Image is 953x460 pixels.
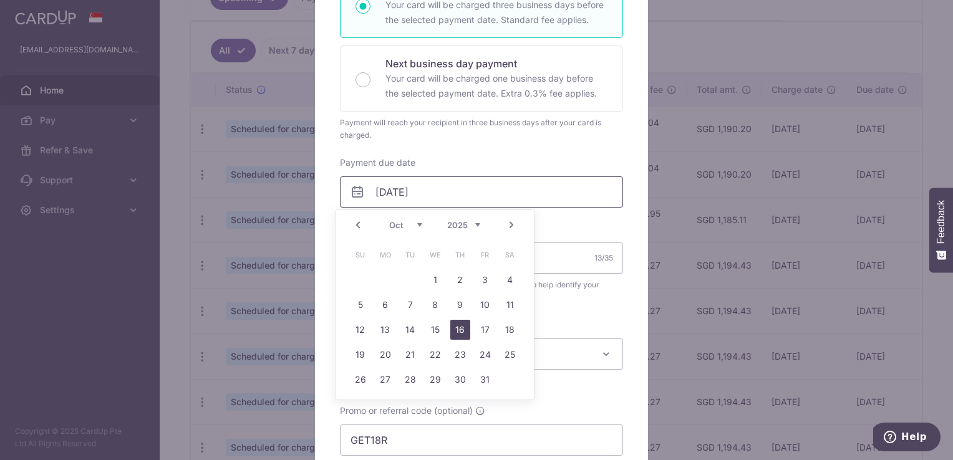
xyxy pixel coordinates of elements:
a: 26 [351,370,370,390]
a: 17 [475,320,495,340]
span: Feedback [936,200,947,244]
a: 30 [450,370,470,390]
label: Payment due date [340,156,415,169]
a: 10 [475,295,495,315]
a: 18 [500,320,520,340]
div: 13/35 [594,252,613,264]
a: 7 [400,295,420,315]
a: 15 [425,320,445,340]
a: Next [504,218,519,232]
a: 20 [375,345,395,365]
a: 24 [475,345,495,365]
a: Prev [351,218,365,232]
span: Saturday [500,245,520,265]
a: 5 [351,295,370,315]
span: Sunday [351,245,370,265]
a: 19 [351,345,370,365]
p: Your card will be charged one business day before the selected payment date. Extra 0.3% fee applies. [385,71,607,101]
a: 9 [450,295,470,315]
div: Payment will reach your recipient in three business days after your card is charged. [340,117,623,141]
span: Promo or referral code (optional) [340,405,473,417]
a: 3 [475,270,495,290]
a: 23 [450,345,470,365]
a: 8 [425,295,445,315]
a: 29 [425,370,445,390]
a: 28 [400,370,420,390]
a: 16 [450,320,470,340]
a: 11 [500,295,520,315]
a: 13 [375,320,395,340]
a: 21 [400,345,420,365]
span: Monday [375,245,395,265]
span: Tuesday [400,245,420,265]
a: 12 [351,320,370,340]
a: 1 [425,270,445,290]
a: 4 [500,270,520,290]
a: 6 [375,295,395,315]
a: 27 [375,370,395,390]
button: Feedback - Show survey [929,188,953,272]
a: 2 [450,270,470,290]
a: 31 [475,370,495,390]
a: 14 [400,320,420,340]
iframe: Opens a widget where you can find more information [873,423,941,454]
span: Thursday [450,245,470,265]
a: 25 [500,345,520,365]
span: Wednesday [425,245,445,265]
input: DD / MM / YYYY [340,176,623,208]
p: Next business day payment [385,56,607,71]
span: Friday [475,245,495,265]
a: 22 [425,345,445,365]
